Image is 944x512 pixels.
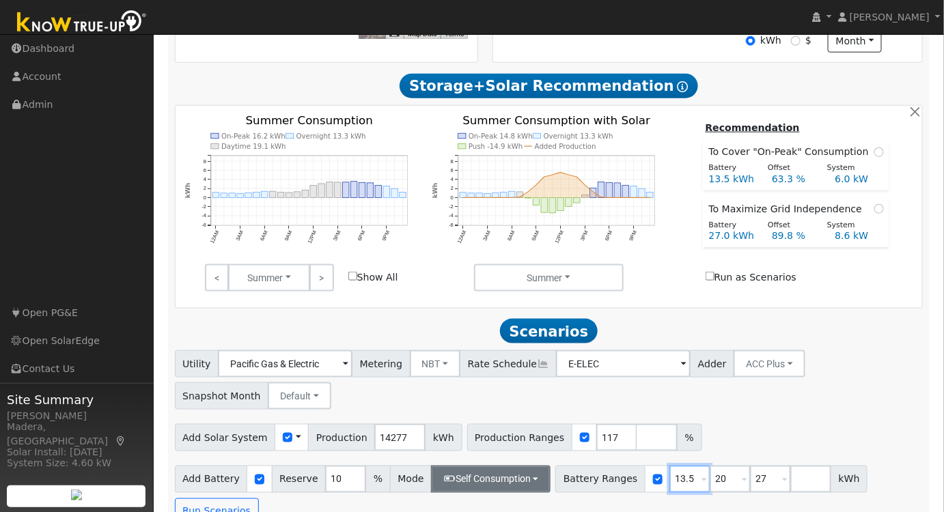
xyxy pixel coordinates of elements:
[590,188,597,198] rect: onclick=""
[805,33,811,48] label: $
[633,197,635,199] circle: onclick=""
[359,183,365,198] rect: onclick=""
[760,33,781,48] label: kWh
[506,230,516,242] text: 6AM
[584,184,586,186] circle: onclick=""
[828,30,882,53] button: month
[296,132,365,140] text: Overnight 13.3 kWh
[286,193,292,197] rect: onclick=""
[543,176,545,178] circle: onclick=""
[308,424,375,451] span: Production
[476,193,483,198] rect: onclick=""
[218,350,352,378] input: Select a Utility
[203,195,206,201] text: 0
[604,230,614,242] text: 6PM
[245,115,372,128] text: Summer Consumption
[294,192,301,198] rect: onclick=""
[367,183,374,198] rect: onclick=""
[509,192,516,198] rect: onclick=""
[556,350,691,378] input: Select a Rate Schedule
[850,12,930,23] span: [PERSON_NAME]
[702,162,761,174] div: Battery
[559,171,561,173] circle: onclick=""
[551,174,553,176] circle: onclick=""
[309,264,333,291] a: >
[357,230,367,242] text: 6PM
[641,197,643,199] circle: onclick=""
[566,198,572,207] rect: onclick=""
[7,409,146,423] div: [PERSON_NAME]
[451,158,454,165] text: 8
[791,36,801,46] input: $
[348,272,357,281] input: Show All
[495,197,497,199] circle: onclick=""
[456,230,468,245] text: 12AM
[761,220,820,231] div: Offset
[606,183,613,198] rect: onclick=""
[500,319,598,343] span: Scenarios
[221,193,227,198] rect: onclick=""
[310,186,317,198] rect: onclick=""
[261,192,268,198] rect: onclick=""
[7,445,146,459] div: Solar Install: [DATE]
[582,195,589,198] rect: onclick=""
[175,466,248,493] span: Add Battery
[272,466,327,493] span: Reserve
[820,220,879,231] div: System
[7,456,146,470] div: System Size: 4.60 kW
[702,172,764,186] div: 13.5 kWh
[205,264,229,291] a: <
[334,182,341,197] rect: onclick=""
[555,466,645,493] span: Battery Ranges
[327,182,333,198] rect: onclick=""
[391,189,398,198] rect: onclick=""
[544,132,613,140] text: Overnight 13.3 kWh
[7,390,146,409] span: Site Summary
[283,230,294,242] text: 9AM
[527,191,529,193] circle: onclick=""
[365,466,390,493] span: %
[390,466,432,493] span: Mode
[609,197,611,199] circle: onclick=""
[557,198,564,211] rect: onclick=""
[209,230,221,245] text: 12AM
[706,272,714,281] input: Run as Scenarios
[352,350,411,378] span: Metering
[212,193,219,198] rect: onclick=""
[184,183,191,199] text: kWh
[576,176,578,178] circle: onclick=""
[647,193,654,198] rect: onclick=""
[400,74,697,98] span: Storage+Solar Recommendation
[709,145,874,159] span: To Cover "On-Peak" Consumption
[706,122,800,133] u: Recommendation
[350,182,357,198] rect: onclick=""
[617,197,619,199] circle: onclick=""
[175,350,219,378] span: Utility
[568,174,570,176] circle: onclick=""
[462,115,650,128] text: Summer Consumption with Solar
[175,382,269,410] span: Snapshot Month
[203,167,206,173] text: 6
[425,424,462,451] span: kWh
[431,466,551,493] button: Self Consumption
[765,229,828,243] div: 89.8 %
[486,197,488,199] circle: onclick=""
[503,197,505,199] circle: onclick=""
[203,177,206,183] text: 4
[228,264,310,291] button: Summer
[470,197,472,199] circle: onclick=""
[348,270,398,285] label: Show All
[677,424,702,451] span: %
[469,143,523,150] text: Push -14.9 kWh
[702,220,761,231] div: Battery
[536,184,538,186] circle: onclick=""
[302,190,309,198] rect: onclick=""
[828,229,891,243] div: 8.6 kW
[598,182,605,198] rect: onclick=""
[734,350,805,378] button: ACC Plus
[268,382,331,410] button: Default
[203,186,206,192] text: 2
[332,230,342,242] text: 3PM
[237,194,244,198] rect: onclick=""
[474,264,624,291] button: Summer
